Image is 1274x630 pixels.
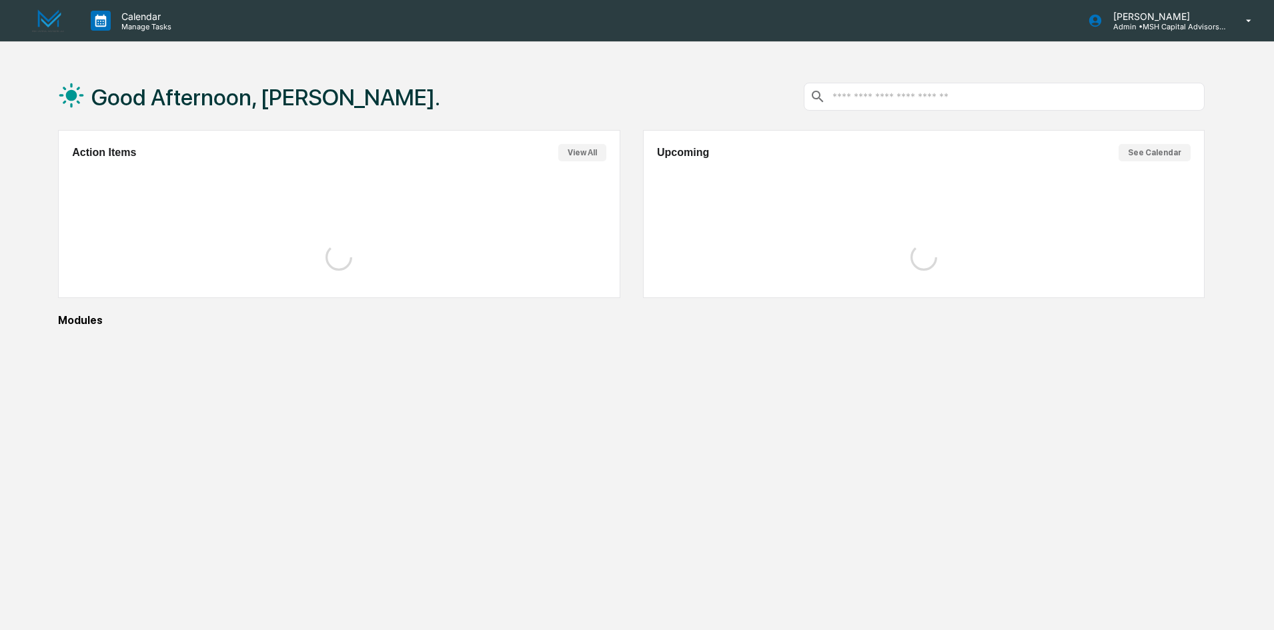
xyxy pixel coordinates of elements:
p: [PERSON_NAME] [1103,11,1227,22]
div: Modules [58,314,1205,327]
h1: Good Afternoon, [PERSON_NAME]. [91,84,440,111]
h2: Action Items [72,147,136,159]
button: View All [558,144,606,161]
img: logo [32,9,64,33]
h2: Upcoming [657,147,709,159]
p: Manage Tasks [111,22,178,31]
p: Calendar [111,11,178,22]
button: See Calendar [1119,144,1191,161]
p: Admin • MSH Capital Advisors LLC - RIA [1103,22,1227,31]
